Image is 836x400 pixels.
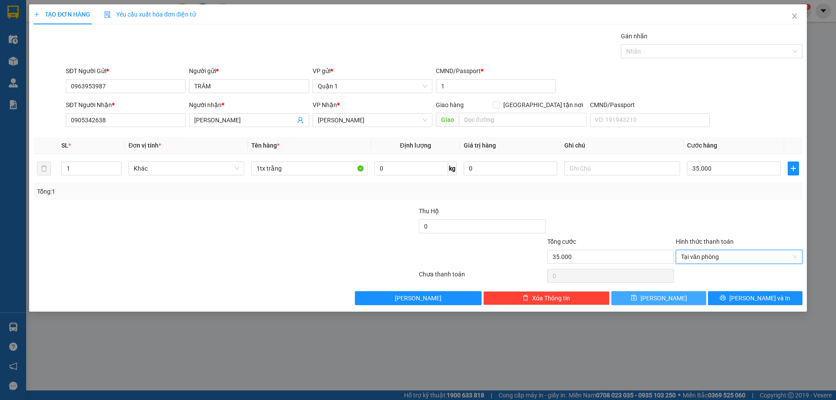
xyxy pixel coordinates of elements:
div: Tổng: 1 [37,187,323,196]
span: VP Nhận [313,101,337,108]
span: [PERSON_NAME] [395,293,442,303]
button: delete [37,161,51,175]
div: SĐT Người Nhận [66,100,185,110]
div: CMND/Passport [590,100,710,110]
input: 0 [464,161,557,175]
span: Giao [436,113,459,127]
label: Gán nhãn [621,33,647,40]
span: Thu Hộ [419,208,439,215]
div: Người gửi [189,66,309,76]
button: [PERSON_NAME] [355,291,482,305]
span: SL [61,142,68,149]
span: [PERSON_NAME] và In [729,293,790,303]
span: Giao hàng [436,101,464,108]
span: TẠO ĐƠN HÀNG [34,11,90,18]
span: Định lượng [400,142,431,149]
input: VD: Bàn, Ghế [251,161,367,175]
span: kg [448,161,457,175]
img: icon [104,11,111,18]
span: save [631,295,637,302]
span: Yêu cầu xuất hóa đơn điện tử [104,11,196,18]
span: Xóa Thông tin [532,293,570,303]
th: Ghi chú [561,137,684,154]
div: Người nhận [189,100,309,110]
div: CMND/Passport [436,66,556,76]
span: [GEOGRAPHIC_DATA] tận nơi [500,100,587,110]
span: Cước hàng [687,142,717,149]
span: Tổng cước [547,238,576,245]
span: Đơn vị tính [128,142,161,149]
button: save[PERSON_NAME] [611,291,706,305]
div: SĐT Người Gửi [66,66,185,76]
button: Close [782,4,807,29]
span: Tên hàng [251,142,280,149]
span: delete [522,295,529,302]
span: [PERSON_NAME] [640,293,687,303]
div: Chưa thanh toán [418,269,546,285]
span: Quận 1 [318,80,427,93]
span: Khác [134,162,239,175]
span: plus [788,165,799,172]
span: close [791,13,798,20]
input: Dọc đường [459,113,587,127]
span: user-add [297,117,304,124]
span: Tại văn phòng [681,250,797,263]
span: Giá trị hàng [464,142,496,149]
input: Ghi Chú [564,161,680,175]
button: printer[PERSON_NAME] và In [708,291,802,305]
span: printer [720,295,726,302]
label: Hình thức thanh toán [676,238,734,245]
span: Lê Hồng Phong [318,114,427,127]
button: deleteXóa Thông tin [483,291,610,305]
button: plus [788,161,799,175]
span: plus [34,11,40,17]
div: VP gửi [313,66,432,76]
